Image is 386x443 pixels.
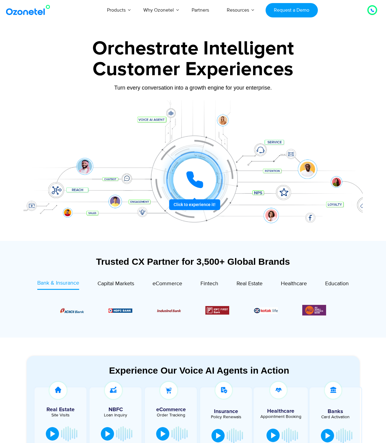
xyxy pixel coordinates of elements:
h5: eCommerce [148,407,194,412]
a: Education [325,279,349,290]
a: Request a Demo [266,3,318,17]
div: Trusted CX Partner for 3,500+ Global Brands [27,256,360,267]
img: Picture10.png [157,309,181,312]
div: Order Tracking [148,413,194,417]
div: Card Activation [313,415,358,419]
a: Capital Markets [97,279,134,290]
h5: Healthcare [258,408,303,414]
a: Real Estate [237,279,263,290]
span: Real Estate [237,280,263,287]
div: Orchestrate Intelligent [24,39,363,58]
h5: NBFC [93,407,138,412]
div: 6 / 6 [302,304,326,316]
div: Image Carousel [60,304,326,316]
a: eCommerce [153,279,182,290]
img: Picture26.jpg [254,307,278,314]
div: 1 / 6 [60,307,84,314]
div: Site Visits [38,413,83,417]
h5: Banks [313,409,358,414]
span: Education [325,280,349,287]
a: Healthcare [281,279,307,290]
span: Healthcare [281,280,307,287]
div: 4 / 6 [205,306,229,315]
div: Turn every conversation into a growth engine for your enterprise. [24,84,363,91]
img: Picture9.png [108,308,132,312]
a: Bank & Insurance [37,279,79,290]
div: 3 / 6 [157,307,181,314]
div: 2 / 6 [108,307,132,314]
span: Fintech [200,280,218,287]
div: Loan Inquiry [93,413,138,417]
div: Experience Our Voice AI Agents in Action [33,365,366,376]
span: Bank & Insurance [37,280,79,286]
div: Customer Experiences [24,55,363,84]
h5: Insurance [203,409,248,414]
span: eCommerce [153,280,182,287]
img: Picture8.png [60,308,84,313]
span: Capital Markets [97,280,134,287]
img: Picture13.png [302,304,326,316]
img: Picture12.png [205,306,229,315]
div: Appointment Booking [258,415,303,419]
a: Fintech [200,279,218,290]
div: 5 / 6 [254,307,278,314]
h5: Real Estate [38,407,83,412]
div: Policy Renewals [203,415,248,419]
